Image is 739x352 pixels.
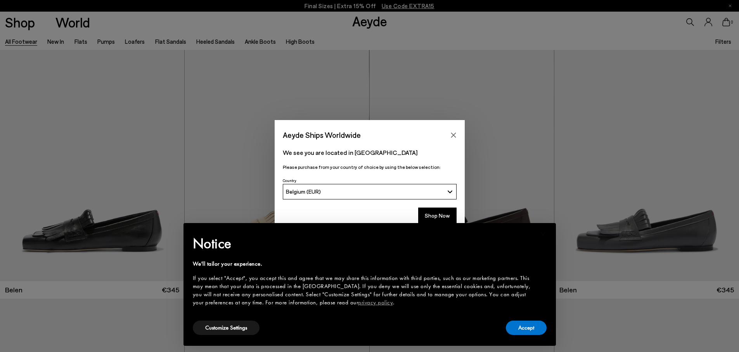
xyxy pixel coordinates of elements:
[193,321,260,335] button: Customize Settings
[506,321,547,335] button: Accept
[193,260,534,268] div: We'll tailor your experience.
[283,148,457,157] p: We see you are located in [GEOGRAPHIC_DATA]
[283,178,296,183] span: Country
[534,225,553,244] button: Close this notice
[193,234,534,254] h2: Notice
[358,299,393,306] a: privacy policy
[541,228,546,240] span: ×
[283,163,457,171] p: Please purchase from your country of choice by using the below selection:
[448,129,459,141] button: Close
[286,188,321,195] span: Belgium (EUR)
[283,128,361,142] span: Aeyde Ships Worldwide
[193,274,534,307] div: If you select "Accept", you accept this and agree that we may share this information with third p...
[418,208,457,224] button: Shop Now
